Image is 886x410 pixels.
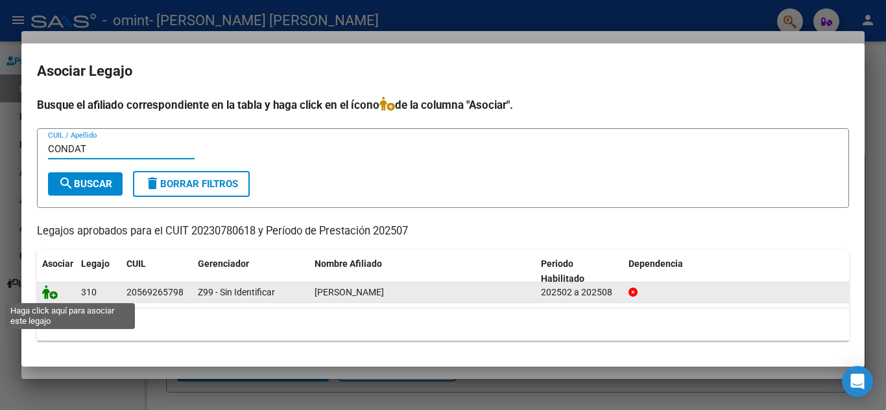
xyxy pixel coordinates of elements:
[541,258,584,284] span: Periodo Habilitado
[81,258,110,269] span: Legajo
[198,287,275,297] span: Z99 - Sin Identificar
[48,172,123,196] button: Buscar
[145,176,160,191] mat-icon: delete
[37,250,76,293] datatable-header-cell: Asociar
[126,258,146,269] span: CUIL
[623,250,850,293] datatable-header-cell: Dependencia
[629,258,683,269] span: Dependencia
[42,258,73,269] span: Asociar
[121,250,193,293] datatable-header-cell: CUIL
[315,287,384,297] span: CONDAT AGUSTIN
[193,250,309,293] datatable-header-cell: Gerenciador
[541,285,618,300] div: 202502 a 202508
[58,176,74,191] mat-icon: search
[126,285,184,300] div: 20569265798
[37,223,849,240] p: Legajos aprobados para el CUIT 20230780618 y Período de Prestación 202507
[37,308,849,341] div: 1 registros
[315,258,382,269] span: Nombre Afiliado
[145,178,238,190] span: Borrar Filtros
[58,178,112,190] span: Buscar
[842,366,873,397] div: Open Intercom Messenger
[37,97,849,113] h4: Busque el afiliado correspondiente en la tabla y haga click en el ícono de la columna "Asociar".
[198,258,249,269] span: Gerenciador
[536,250,623,293] datatable-header-cell: Periodo Habilitado
[37,59,849,84] h2: Asociar Legajo
[81,287,97,297] span: 310
[133,171,250,197] button: Borrar Filtros
[309,250,536,293] datatable-header-cell: Nombre Afiliado
[76,250,121,293] datatable-header-cell: Legajo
